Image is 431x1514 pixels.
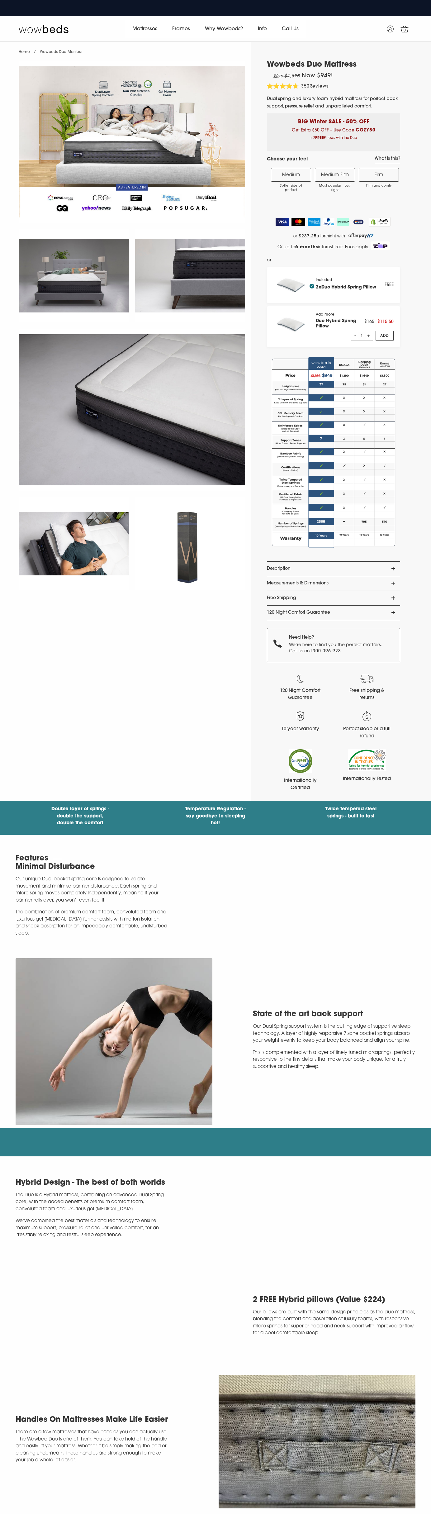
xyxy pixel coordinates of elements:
[276,218,289,226] img: Visa Logo
[356,128,376,133] b: COZY50
[277,245,370,250] span: Or up to interest free. Fees apply.
[253,1050,415,1071] p: This is complemented with a layer of finely tuned microsprings, perfectly responsive to the tiny ...
[273,74,300,79] em: Was $1,898
[267,562,400,576] a: Description
[293,233,297,239] span: or
[16,861,169,874] h2: Minimal Disturbance
[342,776,392,783] div: Internationally Tested
[272,113,395,126] p: BIG Winter SALE - 50% OFF
[253,1023,415,1045] p: Our Dual Spring support system is the cutting edge of supportive sleep technology. A layer of hig...
[352,218,365,226] img: ZipPay Logo
[316,312,364,341] div: Add more
[291,218,305,226] img: MasterCard Logo
[40,50,82,54] span: Wowbeds Duo Mattress
[310,284,376,290] h4: 2x
[125,20,165,38] a: Mattresses
[289,635,314,640] strong: Need Help?
[16,1414,169,1426] h2: Handles On Mattresses Make Life Easier
[315,136,324,140] b: FREE
[250,20,274,38] a: Info
[359,168,399,182] label: Firm
[273,312,310,336] img: pillow_140x.png
[302,73,333,79] span: Now $949!
[323,218,335,226] img: PayPal Logo
[317,233,345,239] span: a fortnight with
[34,50,36,54] span: /
[267,60,400,69] h1: Wowbeds Duo Mattress
[267,354,400,551] img: Wowbeds Duo Mattress Comparison Guide
[274,20,306,38] a: Call Us
[377,320,394,324] span: $115.50
[353,331,357,340] span: -
[267,156,308,163] h4: Choose your feel
[315,168,355,182] label: Medium-Firm
[275,726,325,733] div: 10 year warranty
[272,128,395,142] span: Get Extra $50 OFF – Use Code:
[267,591,400,605] a: Free Shipping
[271,168,311,182] label: Medium
[275,778,325,792] div: Internationally Certified
[369,217,391,226] img: Shopify secure badge
[337,218,349,226] img: AfterPay Logo
[367,331,370,340] span: +
[253,1008,415,1021] h2: State of the art back support
[308,218,320,226] img: American Express Logo
[267,576,400,591] a: Measurements & Dimensions
[273,273,310,297] img: pillow_140x.png
[16,1218,169,1239] p: We’ve combined the best materials and technology to ensure maximum support, pressure relief and u...
[19,50,30,54] a: Home
[253,1309,415,1337] p: Our pillows are built with the same design principles as the Duo mattress, blending the comfort a...
[364,320,374,324] span: $165
[19,25,69,33] img: Wow Beds Logo
[16,1192,169,1213] p: The Duo is a Hybrid mattress, combining an advanced Dual Spring core, with the added benefits of ...
[385,281,394,289] div: FREE
[320,806,382,820] h4: Twice tempered steel springs - built to last
[184,806,247,827] h4: Temperature Regulation - say goodbye to sleeping hot!
[342,688,392,702] div: Free shipping & returns
[397,21,412,37] a: 0
[371,241,390,250] img: Zip Logo
[318,184,352,193] span: Most popular - Just right
[16,909,169,937] p: The combination of premium comfort foam, convoluted foam and luxurious gel [MEDICAL_DATA] further...
[321,285,376,290] a: Duo Hybrid Spring Pillow
[253,1294,415,1307] h2: 2 FREE Hybrid pillows (Value $224)
[16,1177,169,1189] h2: Hybrid Design - The best of both worlds
[165,20,197,38] a: Frames
[310,84,329,89] span: Reviews
[267,97,398,109] span: Dual spring and luxury foam hybrid mattress for perfect back support, pressure relief and unparal...
[274,184,308,193] span: Softer side of perfect
[272,134,395,142] span: + 2 Pillows with the Duo
[275,688,325,702] div: 120 Night Comfort Guarantee
[49,806,111,827] h4: Double layer of springs - double the support, double the comfort
[197,20,250,38] a: Why Wowbeds?
[376,331,394,341] a: Add
[342,726,392,740] div: Perfect sleep or a full refund
[310,649,341,654] a: 1300 096 923
[16,876,169,904] p: Our unique Dual pocket spring core is designed to isolate movement and minimise partner disturban...
[16,1429,169,1464] p: There are a few mattresses that have handles you can actually use - the Wowbed Duo is one of them...
[289,642,385,654] p: We’re here to find you the perfect mattress. Call us on
[316,319,356,329] a: Duo Hybrid Spring Pillow
[301,84,310,89] span: 350
[267,606,400,620] a: 120 Night Comfort Guarantee
[19,42,82,58] nav: breadcrumbs
[267,231,400,240] a: or $237.25 a fortnight with
[316,278,376,293] div: Included
[299,233,316,239] strong: $237.25
[295,245,318,250] strong: 6 months
[402,27,408,34] span: 0
[267,256,272,264] span: or
[375,156,400,163] a: What is this?
[362,184,395,188] span: Firm and comfy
